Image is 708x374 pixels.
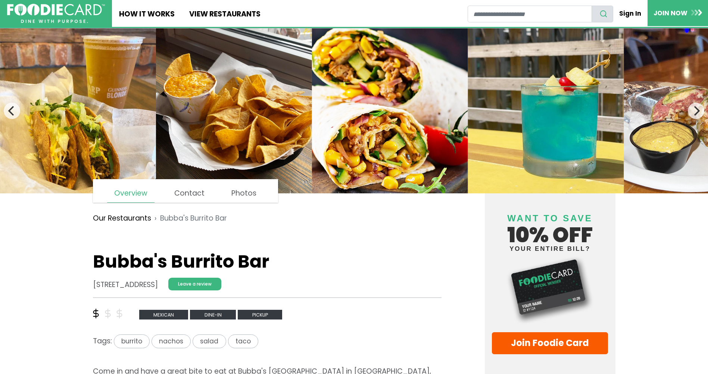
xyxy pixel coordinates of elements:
[93,179,278,203] nav: page links
[688,103,704,119] button: Next
[93,208,442,229] nav: breadcrumb
[238,309,282,319] a: Pickup
[492,332,608,354] a: Join Foodie Card
[228,336,258,346] a: taco
[190,310,236,320] span: Dine-in
[114,334,150,348] span: burrito
[93,251,442,272] h1: Bubba's Burrito Bar
[139,309,190,319] a: mexican
[468,6,592,22] input: restaurant search
[167,184,212,202] a: Contact
[190,309,238,319] a: Dine-in
[4,103,20,119] button: Previous
[224,184,263,202] a: Photos
[112,336,152,346] a: burrito
[193,336,228,346] a: salad
[93,334,442,352] div: Tags:
[238,310,282,320] span: Pickup
[168,278,221,290] a: Leave a review
[193,334,226,348] span: salad
[592,6,613,22] button: search
[7,4,105,24] img: FoodieCard; Eat, Drink, Save, Donate
[492,246,608,252] small: your entire bill?
[228,334,258,348] span: taco
[151,213,227,224] li: Bubba's Burrito Bar
[152,336,193,346] a: nachos
[139,310,188,320] span: mexican
[492,256,608,325] img: Foodie Card
[152,334,191,348] span: nachos
[492,204,608,252] h4: 10% off
[107,184,155,203] a: Overview
[93,213,151,224] a: Our Restaurants
[613,5,648,22] a: Sign In
[93,280,158,290] address: [STREET_ADDRESS]
[507,213,592,223] span: Want to save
